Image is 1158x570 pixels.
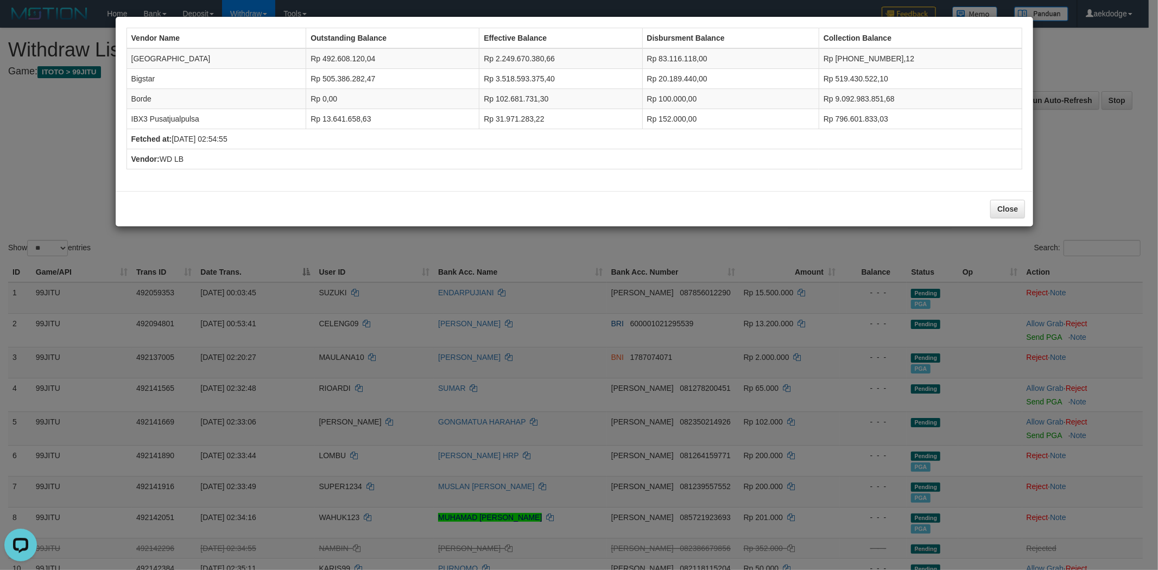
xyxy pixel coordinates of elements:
td: Rp 13.641.658,63 [306,109,479,129]
td: Rp 796.601.833,03 [819,109,1022,129]
td: WD LB [126,149,1022,169]
td: IBX3 Pusatjualpulsa [126,109,306,129]
td: Rp 83.116.118,00 [642,48,819,69]
td: Bigstar [126,69,306,89]
td: Rp 505.386.282,47 [306,69,479,89]
td: Rp 102.681.731,30 [479,89,642,109]
button: Open LiveChat chat widget [4,4,37,37]
b: Fetched at: [131,135,172,143]
td: Borde [126,89,306,109]
th: Vendor Name [126,28,306,49]
td: Rp 519.430.522,10 [819,69,1022,89]
td: Rp 0,00 [306,89,479,109]
td: [GEOGRAPHIC_DATA] [126,48,306,69]
td: Rp 2.249.670.380,66 [479,48,642,69]
td: [DATE] 02:54:55 [126,129,1022,149]
td: Rp 100.000,00 [642,89,819,109]
th: Collection Balance [819,28,1022,49]
th: Outstanding Balance [306,28,479,49]
td: Rp 9.092.983.851,68 [819,89,1022,109]
th: Effective Balance [479,28,642,49]
button: Close [990,200,1025,218]
td: Rp 492.608.120,04 [306,48,479,69]
td: Rp 20.189.440,00 [642,69,819,89]
b: Vendor: [131,155,160,163]
td: Rp [PHONE_NUMBER],12 [819,48,1022,69]
td: Rp 3.518.593.375,40 [479,69,642,89]
td: Rp 31.971.283,22 [479,109,642,129]
td: Rp 152.000,00 [642,109,819,129]
th: Disbursment Balance [642,28,819,49]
